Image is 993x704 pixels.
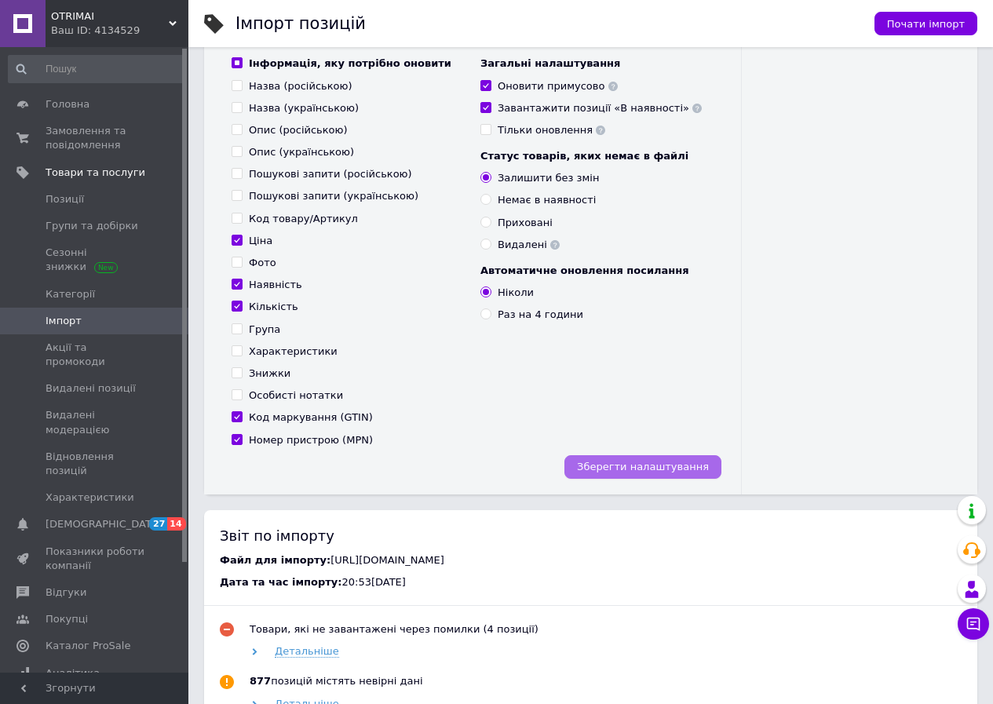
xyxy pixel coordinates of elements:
span: Характеристики [46,491,134,505]
span: Дата та час імпорту: [220,576,341,588]
div: Ніколи [498,286,534,300]
div: Код товару/Артикул [249,212,358,226]
button: Чат з покупцем [958,608,989,640]
span: Акції та промокоди [46,341,145,369]
span: Відгуки [46,585,86,600]
div: Інформація, яку потрібно оновити [249,57,451,71]
div: Товари, які не завантажені через помилки (4 позиції) [250,622,538,637]
span: Показники роботи компанії [46,545,145,573]
div: Раз на 4 години [498,308,583,322]
span: Замовлення та повідомлення [46,124,145,152]
b: 877 [250,675,271,687]
button: Зберегти налаштування [564,455,721,479]
span: Видалені модерацією [46,408,145,436]
div: Характеристики [249,345,338,359]
div: Тільки оновлення [498,123,605,137]
div: Залишити без змін [498,171,599,185]
div: Опис (українською) [249,145,354,159]
div: Номер пристрою (MPN) [249,433,373,447]
span: Аналітика [46,666,100,680]
div: Пошукові запити (українською) [249,189,418,203]
span: OTRIMAI [51,9,169,24]
span: Файл для імпорту: [220,554,330,566]
div: Загальні налаштування [480,57,714,71]
span: 20:53[DATE] [341,576,405,588]
div: Група [249,323,280,337]
span: Головна [46,97,89,111]
span: Зберегти налаштування [577,461,709,472]
span: [DEMOGRAPHIC_DATA] [46,517,162,531]
span: Почати імпорт [887,18,965,30]
div: Код маркування (GTIN) [249,410,373,425]
div: Особисті нотатки [249,388,343,403]
div: Автоматичне оновлення посилання [480,264,714,278]
div: Приховані [498,216,553,230]
span: Видалені позиції [46,381,136,396]
h1: Імпорт позицій [235,14,366,33]
span: 27 [149,517,167,531]
div: Немає в наявності [498,193,596,207]
div: позицій містять невірні дані [250,674,423,688]
div: Пошукові запити (російською) [249,167,412,181]
div: Опис (російською) [249,123,348,137]
span: Категорії [46,287,95,301]
span: Позиції [46,192,84,206]
div: Фото [249,256,276,270]
div: Ваш ID: 4134529 [51,24,188,38]
div: Наявність [249,278,302,292]
input: Пошук [8,55,185,83]
span: Товари та послуги [46,166,145,180]
span: Каталог ProSale [46,639,130,653]
div: Назва (українською) [249,101,359,115]
span: Імпорт [46,314,82,328]
div: Видалені [498,238,560,252]
div: Знижки [249,367,290,381]
span: Відновлення позицій [46,450,145,478]
div: Статус товарів, яких немає в файлі [480,149,714,163]
button: Почати імпорт [874,12,977,35]
span: 14 [167,517,185,531]
span: Сезонні знижки [46,246,145,274]
div: Кількість [249,300,298,314]
span: [URL][DOMAIN_NAME] [330,554,444,566]
span: Покупці [46,612,88,626]
div: Завантажити позиції «В наявності» [498,101,702,115]
span: Групи та добірки [46,219,138,233]
span: Детальніше [275,645,339,658]
div: Оновити примусово [498,79,618,93]
div: Назва (російською) [249,79,352,93]
div: Ціна [249,234,272,248]
div: Звіт по імпорту [220,526,962,545]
